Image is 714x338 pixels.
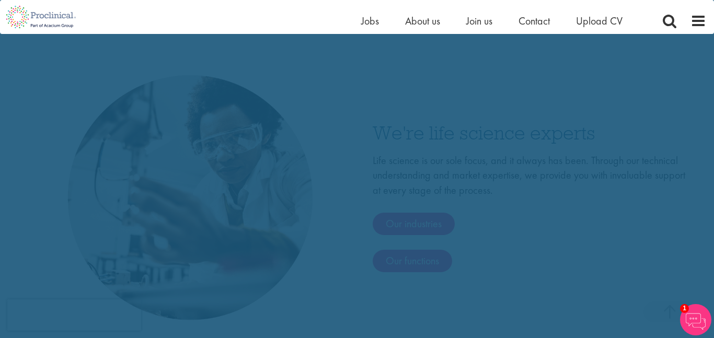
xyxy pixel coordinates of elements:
[519,14,550,28] a: Contact
[576,14,623,28] a: Upload CV
[466,14,492,28] a: Join us
[680,304,711,335] img: Chatbot
[361,14,379,28] a: Jobs
[405,14,440,28] a: About us
[680,304,689,313] span: 1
